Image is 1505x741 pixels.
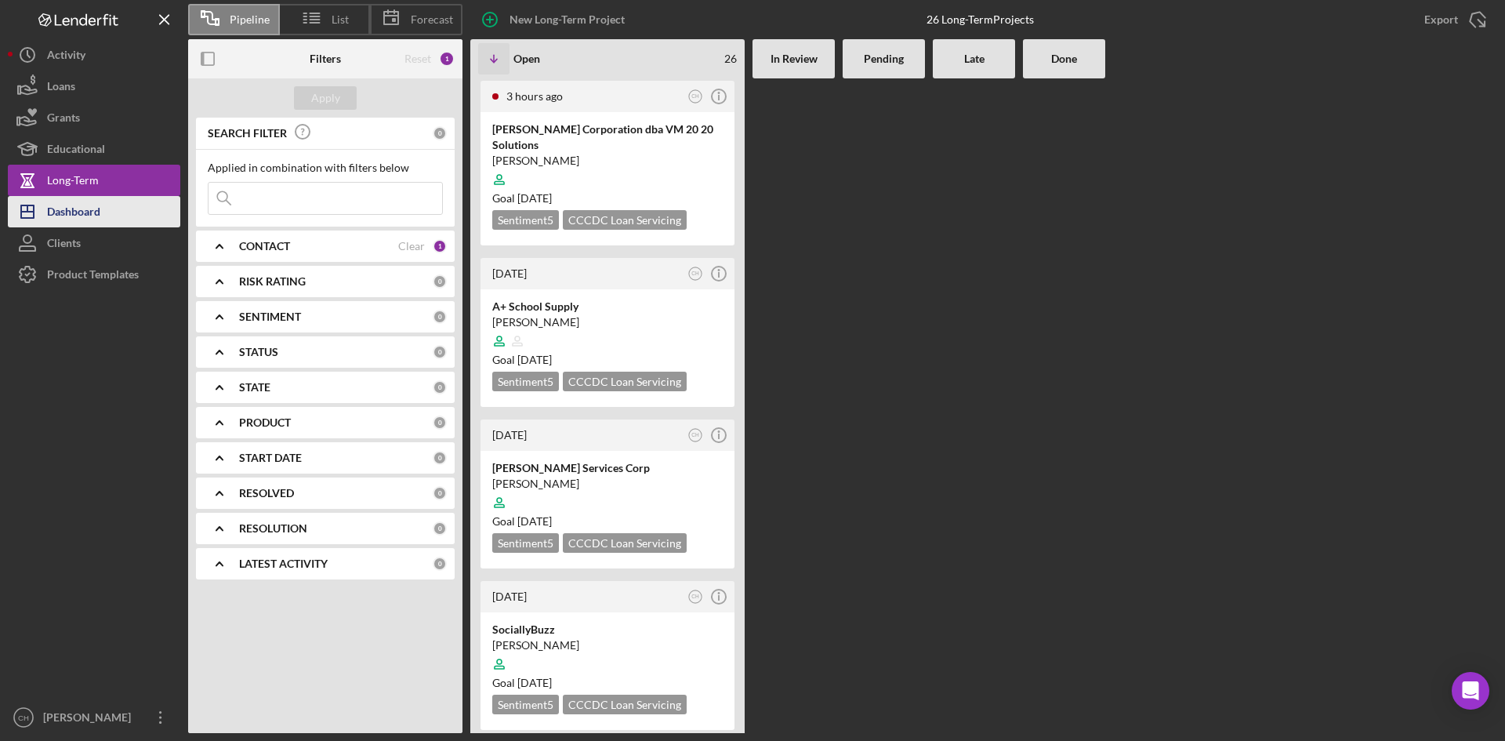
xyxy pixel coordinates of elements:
div: Sentiment 5 [492,533,559,553]
button: New Long-Term Project [470,4,640,35]
span: 26 [724,53,737,65]
time: 10/27/2024 [517,514,552,528]
span: Pipeline [230,13,270,26]
button: CH [685,86,706,107]
button: Long-Term [8,165,180,196]
button: CH [685,587,706,608]
button: Educational [8,133,180,165]
b: PRODUCT [239,416,291,429]
b: START DATE [239,452,302,464]
div: 0 [433,486,447,500]
text: CH [691,594,699,599]
div: Educational [47,133,105,169]
text: CH [18,714,29,722]
b: In Review [771,53,818,65]
b: STATE [239,381,270,394]
button: CH [685,263,706,285]
b: CONTACT [239,240,290,252]
button: Export [1409,4,1497,35]
div: Open Intercom Messenger [1452,672,1489,710]
button: Grants [8,102,180,133]
text: CH [691,432,699,438]
a: 3 hours agoCH[PERSON_NAME] Corporation dba VM 20 20 Solutions[PERSON_NAME]Goal [DATE]Sentiment5CC... [478,78,737,248]
div: Applied in combination with filters below [208,162,443,174]
span: Goal [492,676,552,689]
b: SEARCH FILTER [208,127,287,140]
div: [PERSON_NAME] [492,476,723,492]
div: 1 [439,51,455,67]
div: [PERSON_NAME] [492,314,723,330]
b: RISK RATING [239,275,306,288]
div: Apply [311,86,340,110]
div: [PERSON_NAME] [39,702,141,737]
button: Clients [8,227,180,259]
div: Grants [47,102,80,137]
b: SENTIMENT [239,311,301,323]
b: STATUS [239,346,278,358]
div: Loans [47,71,75,106]
span: Forecast [411,13,453,26]
div: Clients [47,227,81,263]
b: Late [964,53,985,65]
text: CH [691,93,699,99]
time: 2025-08-13 16:18 [506,89,563,103]
div: Sentiment 5 [492,695,559,714]
div: 0 [433,380,447,394]
div: 0 [433,345,447,359]
div: Sentiment 5 [492,372,559,391]
time: 2025-07-02 15:09 [492,590,527,603]
div: CCCDC Loan Servicing [563,372,687,391]
div: 26 Long-Term Projects [927,13,1034,26]
div: 0 [433,416,447,430]
div: [PERSON_NAME] Services Corp [492,460,723,476]
div: Long-Term [47,165,99,200]
div: 0 [433,310,447,324]
b: RESOLUTION [239,522,307,535]
div: Clear [398,240,425,252]
div: Export [1424,4,1458,35]
span: List [332,13,349,26]
div: CCCDC Loan Servicing [563,695,687,714]
div: 0 [433,126,447,140]
button: CH [685,425,706,446]
b: Filters [310,53,341,65]
div: Activity [47,39,85,74]
div: 1 [433,239,447,253]
time: 2025-07-02 17:03 [492,428,527,441]
time: 2025-07-04 15:12 [492,267,527,280]
b: Pending [864,53,904,65]
span: Goal [492,353,552,366]
div: SociallyBuzz [492,622,723,637]
div: 0 [433,274,447,289]
div: 0 [433,557,447,571]
a: [DATE]CHA+ School Supply[PERSON_NAME]Goal [DATE]Sentiment5CCCDC Loan Servicing [478,256,737,409]
b: Done [1051,53,1077,65]
time: 11/01/2024 [517,676,552,689]
div: Reset [404,53,431,65]
div: CCCDC Loan Servicing [563,533,687,553]
div: New Long-Term Project [510,4,625,35]
time: 02/09/2025 [517,353,552,366]
button: Activity [8,39,180,71]
div: [PERSON_NAME] [492,153,723,169]
button: Product Templates [8,259,180,290]
div: Product Templates [47,259,139,294]
text: CH [691,271,699,276]
button: Apply [294,86,357,110]
div: 0 [433,521,447,536]
a: [DATE]CHSociallyBuzz[PERSON_NAME]Goal [DATE]Sentiment5CCCDC Loan Servicing [478,579,737,732]
b: RESOLVED [239,487,294,499]
button: Loans [8,71,180,102]
b: Open [513,53,540,65]
a: [DATE]CH[PERSON_NAME] Services Corp[PERSON_NAME]Goal [DATE]Sentiment5CCCDC Loan Servicing [478,417,737,571]
div: [PERSON_NAME] [492,637,723,653]
div: 0 [433,451,447,465]
div: Sentiment 5 [492,210,559,230]
span: Goal [492,191,552,205]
